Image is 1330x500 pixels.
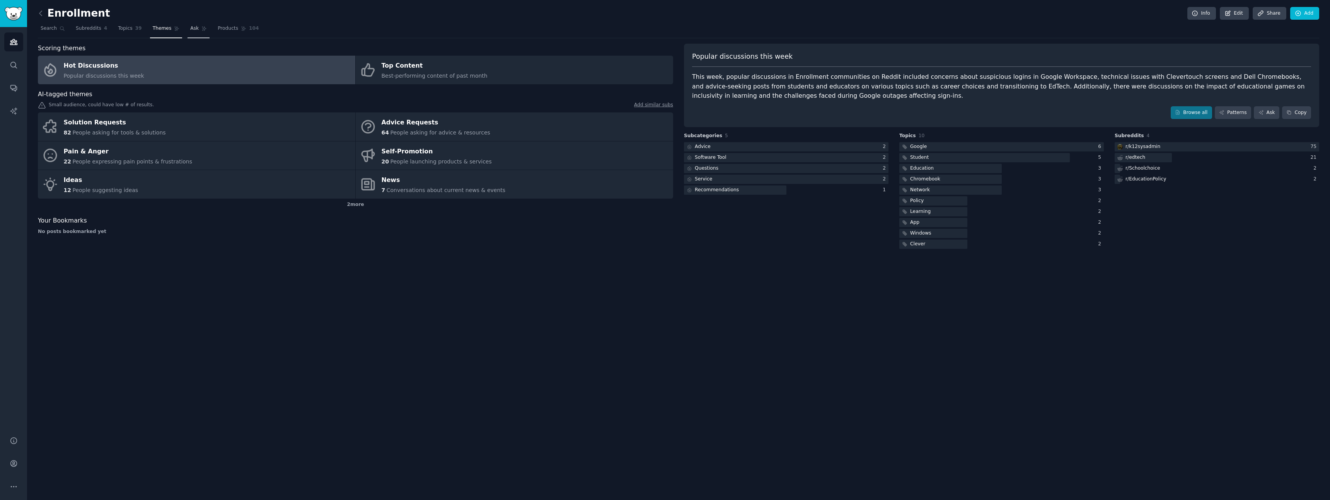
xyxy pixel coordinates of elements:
[695,165,718,172] div: Questions
[38,22,68,38] a: Search
[1147,133,1150,138] span: 4
[883,176,888,183] div: 2
[1098,219,1104,226] div: 2
[1125,143,1160,150] div: r/ k12sysadmin
[190,25,199,32] span: Ask
[1253,7,1286,20] a: Share
[1098,154,1104,161] div: 5
[390,158,491,165] span: People launching products & services
[135,25,142,32] span: 39
[64,158,71,165] span: 22
[695,176,712,183] div: Service
[118,25,132,32] span: Topics
[64,117,166,129] div: Solution Requests
[38,141,355,170] a: Pain & Anger22People expressing pain points & frustrations
[1125,154,1145,161] div: r/ edtech
[883,154,888,161] div: 2
[356,170,673,199] a: News7Conversations about current news & events
[695,143,711,150] div: Advice
[695,154,726,161] div: Software Tool
[899,185,1104,195] a: Network3
[1115,153,1319,163] a: r/edtech21
[692,72,1311,101] div: This week, popular discussions in Enrollment communities on Reddit included concerns about suspic...
[883,143,888,150] div: 2
[382,117,490,129] div: Advice Requests
[72,158,192,165] span: People expressing pain points & frustrations
[899,240,1104,249] a: Clever2
[1310,154,1319,161] div: 21
[382,158,389,165] span: 20
[1098,187,1104,194] div: 3
[1171,106,1212,119] a: Browse all
[64,73,144,79] span: Popular discussions this week
[215,22,261,38] a: Products104
[1098,197,1104,204] div: 2
[1115,164,1319,173] a: r/Schoolchoice2
[725,133,728,138] span: 5
[684,164,888,173] a: Questions2
[684,142,888,152] a: Advice2
[1098,208,1104,215] div: 2
[899,218,1104,228] a: App2
[910,197,924,204] div: Policy
[382,129,389,136] span: 64
[218,25,238,32] span: Products
[38,216,87,226] span: Your Bookmarks
[38,44,85,53] span: Scoring themes
[38,102,673,110] div: Small audience, could have low # of results.
[919,133,925,138] span: 10
[153,25,172,32] span: Themes
[188,22,210,38] a: Ask
[64,129,71,136] span: 82
[692,52,793,61] span: Popular discussions this week
[883,165,888,172] div: 2
[356,112,673,141] a: Advice Requests64People asking for advice & resources
[41,25,57,32] span: Search
[382,145,492,158] div: Self-Promotion
[1098,176,1104,183] div: 3
[1220,7,1249,20] a: Edit
[910,187,930,194] div: Network
[356,141,673,170] a: Self-Promotion20People launching products & services
[883,187,888,194] div: 1
[899,196,1104,206] a: Policy2
[387,187,505,193] span: Conversations about current news & events
[1290,7,1319,20] a: Add
[76,25,101,32] span: Subreddits
[64,174,138,187] div: Ideas
[104,25,107,32] span: 4
[249,25,259,32] span: 104
[1187,7,1216,20] a: Info
[72,187,138,193] span: People suggesting ideas
[38,90,92,99] span: AI-tagged themes
[1310,143,1319,150] div: 75
[910,219,919,226] div: App
[64,145,193,158] div: Pain & Anger
[1115,142,1319,152] a: k12sysadminr/k12sysadmin75
[356,56,673,84] a: Top ContentBest-performing content of past month
[695,187,739,194] div: Recommendations
[684,133,722,139] span: Subcategories
[1098,241,1104,248] div: 2
[1098,230,1104,237] div: 2
[73,22,110,38] a: Subreddits4
[382,187,385,193] span: 7
[899,164,1104,173] a: Education3
[634,102,673,110] a: Add similar subs
[910,176,940,183] div: Chromebook
[1282,106,1311,119] button: Copy
[150,22,182,38] a: Themes
[684,153,888,163] a: Software Tool2
[1125,176,1166,183] div: r/ EducationPolicy
[684,185,888,195] a: Recommendations1
[899,175,1104,184] a: Chromebook3
[64,60,144,72] div: Hot Discussions
[1254,106,1279,119] a: Ask
[1125,165,1160,172] div: r/ Schoolchoice
[910,154,929,161] div: Student
[910,143,927,150] div: Google
[1313,176,1319,183] div: 2
[38,170,355,199] a: Ideas12People suggesting ideas
[1098,143,1104,150] div: 6
[1117,144,1123,150] img: k12sysadmin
